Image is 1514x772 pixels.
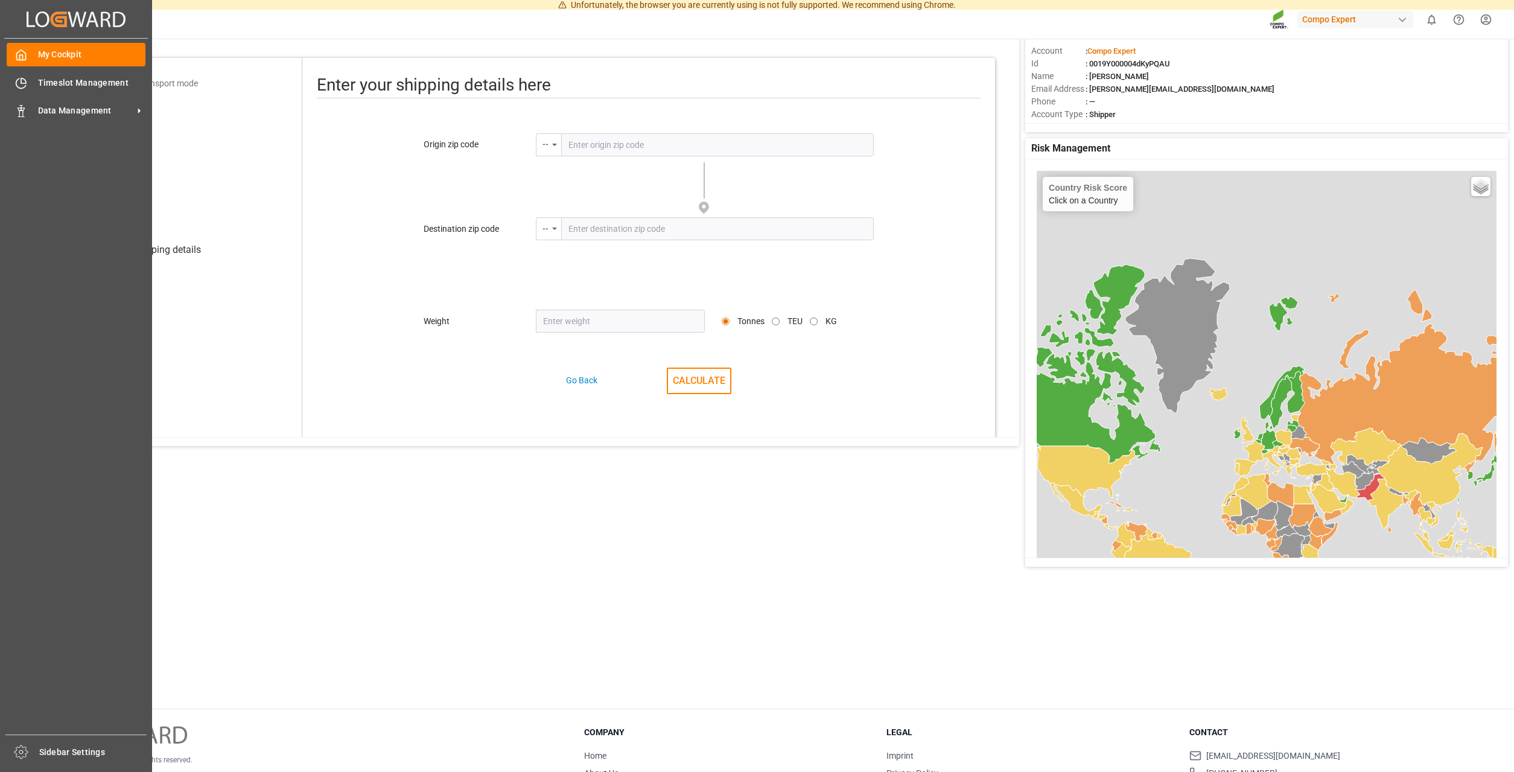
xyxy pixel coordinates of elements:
div: Enter your shipping details here [317,72,981,98]
div: Go Back [566,374,597,387]
div: Destination zip code [424,223,508,235]
p: © 2025 Logward. All rights reserved. [78,754,554,765]
span: Sidebar Settings [39,746,147,759]
span: My Cockpit [38,48,146,61]
button: CALCULATE [667,368,731,394]
a: Imprint [886,751,914,761]
div: -- [542,136,549,150]
span: Risk Management [1031,141,1110,156]
span: Name [1031,70,1086,83]
a: My Cockpit [7,43,145,66]
label: TEU [787,315,803,328]
img: Screenshot%202023-09-29%20at%2010.02.21.png_1712312052.png [1270,9,1289,30]
span: : 0019Y000004dKyPQAU [1086,59,1170,68]
h3: Company [584,726,871,739]
span: Compo Expert [1087,46,1136,56]
div: Add shipping details [114,243,201,257]
span: Timeslot Management [38,77,146,89]
a: Home [584,751,606,761]
span: Account Type [1031,108,1086,121]
a: Layers [1471,177,1490,196]
input: Enter destination zip code [561,217,874,240]
button: Help Center [1445,6,1472,33]
div: Click on a Country [1049,183,1127,205]
span: Id [1031,57,1086,70]
div: -- [542,220,549,234]
button: open menu [536,133,561,156]
span: : — [1086,97,1095,106]
button: open menu [536,217,561,240]
span: [EMAIL_ADDRESS][DOMAIN_NAME] [1206,750,1340,762]
h3: Contact [1189,726,1477,739]
a: Timeslot Management [7,71,145,94]
label: Tonnes [737,315,765,328]
input: Avg. container weight [772,317,780,325]
input: Avg. container weight [722,317,730,325]
span: : [PERSON_NAME] [1086,72,1149,81]
h4: Country Risk Score [1049,183,1127,193]
span: : [1086,46,1136,56]
div: Compo Expert [1297,11,1413,28]
div: menu-button [536,217,561,240]
label: KG [825,315,837,328]
span: Account [1031,45,1086,57]
div: Origin zip code [424,138,508,151]
span: : [PERSON_NAME][EMAIL_ADDRESS][DOMAIN_NAME] [1086,85,1274,94]
input: Avg. container weight [810,317,818,325]
span: Email Address [1031,83,1086,95]
div: menu-button [536,133,561,156]
button: show 0 new notifications [1418,6,1445,33]
input: Enter origin zip code [561,133,874,156]
span: Phone [1031,95,1086,108]
span: : Shipper [1086,110,1116,119]
div: Select transport mode [115,77,198,90]
h3: Legal [886,726,1174,739]
span: Data Management [38,104,133,117]
div: Weight [424,315,508,328]
button: Compo Expert [1297,8,1418,31]
input: Enter weight [536,310,705,333]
